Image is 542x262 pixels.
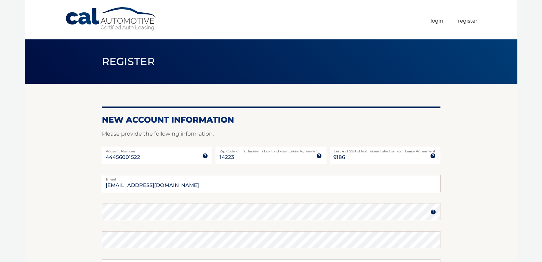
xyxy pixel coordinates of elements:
input: Zip Code [216,147,326,164]
img: tooltip.svg [202,153,208,159]
label: Account Number [102,147,212,152]
img: tooltip.svg [316,153,322,159]
span: Register [102,55,155,68]
label: Email [102,175,440,180]
label: Last 4 of SSN of first lessee listed on your Lease Agreement [330,147,440,152]
a: Register [458,15,477,26]
input: Email [102,175,440,192]
a: Login [431,15,443,26]
input: SSN or EIN (last 4 digits only) [330,147,440,164]
p: Please provide the following information. [102,129,440,139]
img: tooltip.svg [431,209,436,215]
label: Zip Code of first lessee in box 1b of your Lease Agreement [216,147,326,152]
a: Cal Automotive [65,7,157,31]
img: tooltip.svg [430,153,436,159]
input: Account Number [102,147,212,164]
h2: New Account Information [102,115,440,125]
